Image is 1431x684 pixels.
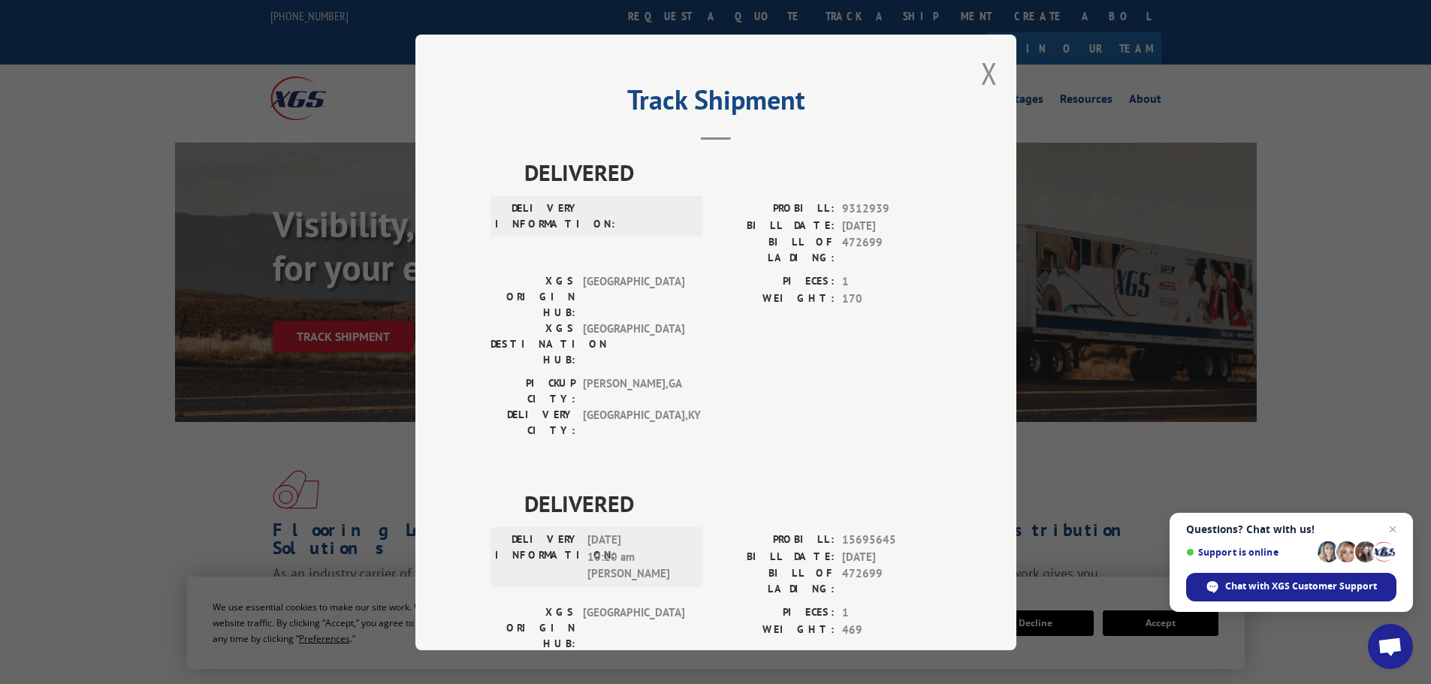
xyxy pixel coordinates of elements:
[495,532,580,583] label: DELIVERY INFORMATION:
[842,565,941,597] span: 472699
[842,532,941,549] span: 15695645
[491,604,575,652] label: XGS ORIGIN HUB:
[842,290,941,307] span: 170
[491,407,575,438] label: DELIVERY CITY:
[981,53,998,93] button: Close modal
[1186,523,1396,535] span: Questions? Chat with us!
[716,290,835,307] label: WEIGHT:
[524,487,941,520] span: DELIVERED
[524,155,941,189] span: DELIVERED
[716,217,835,234] label: BILL DATE:
[716,548,835,565] label: BILL DATE:
[495,200,580,232] label: DELIVERY INFORMATION:
[842,604,941,622] span: 1
[491,89,941,118] h2: Track Shipment
[1186,547,1312,558] span: Support is online
[583,273,684,321] span: [GEOGRAPHIC_DATA]
[491,273,575,321] label: XGS ORIGIN HUB:
[491,375,575,407] label: PICKUP CITY:
[716,234,835,266] label: BILL OF LADING:
[842,273,941,291] span: 1
[842,621,941,638] span: 469
[587,532,689,583] span: [DATE] 10:20 am [PERSON_NAME]
[842,548,941,565] span: [DATE]
[842,200,941,218] span: 9312939
[716,565,835,597] label: BILL OF LADING:
[583,604,684,652] span: [GEOGRAPHIC_DATA]
[716,273,835,291] label: PIECES:
[583,407,684,438] span: [GEOGRAPHIC_DATA] , KY
[1186,573,1396,601] div: Chat with XGS Customer Support
[716,532,835,549] label: PROBILL:
[1225,580,1377,593] span: Chat with XGS Customer Support
[716,621,835,638] label: WEIGHT:
[1384,520,1402,538] span: Close chat
[716,200,835,218] label: PROBILL:
[583,375,684,407] span: [PERSON_NAME] , GA
[716,604,835,622] label: PIECES:
[1368,624,1413,669] div: Open chat
[583,321,684,368] span: [GEOGRAPHIC_DATA]
[842,217,941,234] span: [DATE]
[842,234,941,266] span: 472699
[491,321,575,368] label: XGS DESTINATION HUB:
